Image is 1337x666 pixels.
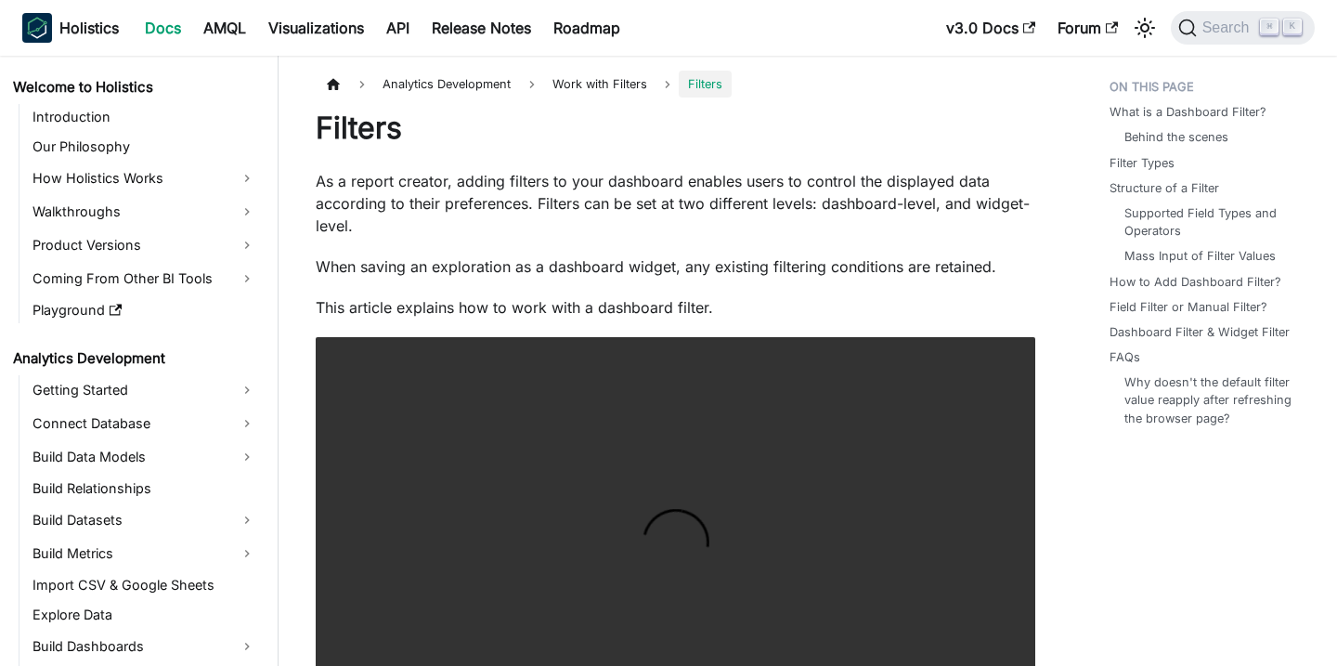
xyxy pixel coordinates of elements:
a: API [375,13,421,43]
a: How Holistics Works [27,163,262,193]
a: Connect Database [27,409,262,438]
p: When saving an exploration as a dashboard widget, any existing filtering conditions are retained. [316,255,1035,278]
a: v3.0 Docs [935,13,1046,43]
a: Why doesn't the default filter value reapply after refreshing the browser page? [1124,373,1300,427]
a: Release Notes [421,13,542,43]
button: Switch between dark and light mode (currently light mode) [1130,13,1160,43]
a: Forum [1046,13,1129,43]
p: This article explains how to work with a dashboard filter. [316,296,1035,319]
a: Walkthroughs [27,197,262,227]
a: Import CSV & Google Sheets [27,572,262,598]
button: Search (Command+K) [1171,11,1315,45]
a: How to Add Dashboard Filter? [1110,273,1281,291]
a: Home page [316,71,351,98]
a: Welcome to Holistics [7,74,262,100]
a: Dashboard Filter & Widget Filter [1110,323,1290,341]
a: Filter Types [1110,154,1175,172]
span: Filters [679,71,732,98]
p: As a report creator, adding filters to your dashboard enables users to control the displayed data... [316,170,1035,237]
a: Build Relationships [27,476,262,502]
kbd: ⌘ [1260,19,1279,35]
a: Build Data Models [27,442,262,472]
img: Holistics [22,13,52,43]
a: Roadmap [542,13,631,43]
a: What is a Dashboard Filter? [1110,103,1266,121]
a: Field Filter or Manual Filter? [1110,298,1267,316]
a: Playground [27,297,262,323]
a: Product Versions [27,230,262,260]
a: Getting Started [27,375,262,405]
a: Build Datasets [27,505,262,535]
a: HolisticsHolistics [22,13,119,43]
a: Visualizations [257,13,375,43]
a: Introduction [27,104,262,130]
span: Analytics Development [373,71,520,98]
nav: Breadcrumbs [316,71,1035,98]
a: Structure of a Filter [1110,179,1219,197]
a: Supported Field Types and Operators [1124,204,1300,240]
a: Analytics Development [7,346,262,372]
kbd: K [1283,19,1302,35]
a: AMQL [192,13,257,43]
b: Holistics [59,17,119,39]
a: FAQs [1110,348,1140,366]
h1: Filters [316,110,1035,147]
a: Behind the scenes [1124,128,1228,146]
span: Work with Filters [543,71,656,98]
a: Build Dashboards [27,632,262,661]
span: Search [1197,20,1261,36]
a: Docs [134,13,192,43]
a: Build Metrics [27,539,262,568]
a: Coming From Other BI Tools [27,264,262,294]
a: Mass Input of Filter Values [1124,247,1276,265]
a: Our Philosophy [27,134,262,160]
a: Explore Data [27,602,262,628]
